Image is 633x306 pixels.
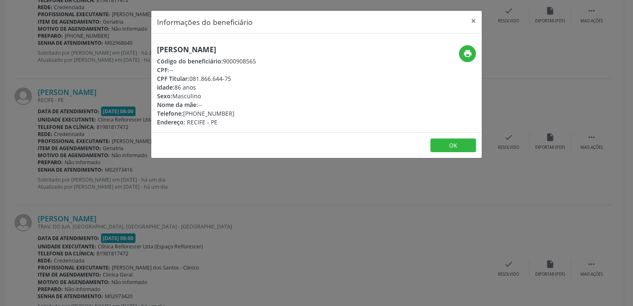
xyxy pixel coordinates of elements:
[157,109,256,118] div: [PHONE_NUMBER]
[157,17,253,27] h5: Informações do beneficiário
[157,66,169,74] span: CPF:
[463,49,472,58] i: print
[157,100,256,109] div: --
[157,92,256,100] div: Masculino
[157,57,256,66] div: 9000908565
[157,83,174,91] span: Idade:
[430,138,476,153] button: OK
[157,75,189,83] span: CPF Titular:
[157,45,256,54] h5: [PERSON_NAME]
[157,83,256,92] div: 86 anos
[187,118,217,126] span: RECIFE - PE
[459,45,476,62] button: print
[157,118,185,126] span: Endereço:
[465,11,482,31] button: Close
[157,109,183,117] span: Telefone:
[157,74,256,83] div: 081.866.644-75
[157,57,223,65] span: Código do beneficiário:
[157,66,256,74] div: --
[157,101,198,109] span: Nome da mãe:
[157,92,172,100] span: Sexo:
